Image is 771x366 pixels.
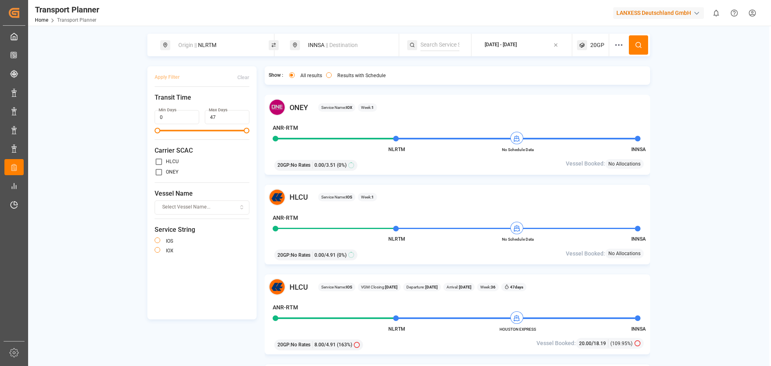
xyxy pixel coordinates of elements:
[166,248,173,253] label: IOX
[209,107,227,113] label: Max Days
[269,189,286,206] img: Carrier
[273,303,298,312] h4: ANR-RTM
[314,251,336,259] span: 0.00 / 4.91
[155,189,249,198] span: Vessel Name
[631,147,646,152] span: INNSA
[166,170,178,174] label: ONEY
[291,251,310,259] span: No Rates
[269,72,283,79] span: Show :
[566,159,605,168] span: Vessel Booked:
[424,285,438,289] b: [DATE]
[337,73,386,78] label: Results with Schedule
[269,278,286,295] img: Carrier
[388,236,405,242] span: NLRTM
[346,285,352,289] b: IOS
[291,341,310,348] span: No Rates
[496,326,540,332] span: HOUSTON EXPRESS
[314,162,336,169] span: 0.00 / 3.51
[480,284,496,290] span: Week:
[162,204,210,211] span: Select Vessel Name...
[388,147,405,152] span: NLRTM
[579,341,592,346] span: 20.00
[321,284,352,290] span: Service Name:
[269,99,286,116] img: Carrier
[491,285,496,289] b: 36
[155,128,160,133] span: Minimum
[590,41,604,49] span: 20GP
[447,284,471,290] span: Arrival:
[579,339,608,348] div: /
[155,146,249,155] span: Carrier SCAC
[388,326,405,332] span: NLRTM
[608,250,640,257] span: No Allocations
[510,285,523,289] b: 47 days
[566,249,605,258] span: Vessel Booked:
[277,251,291,259] span: 20GP :
[291,162,310,169] span: No Rates
[244,128,249,133] span: Maximum
[371,105,374,110] b: 1
[406,284,438,290] span: Departure:
[155,225,249,235] span: Service String
[166,159,179,164] label: HLCU
[476,37,567,53] button: [DATE] - [DATE]
[35,4,99,16] div: Transport Planner
[273,124,298,132] h4: ANR-RTM
[613,7,704,19] div: LANXESS Deutschland GmbH
[420,39,459,51] input: Search Service String
[314,341,336,348] span: 8.00 / 4.91
[321,194,352,200] span: Service Name:
[35,17,48,23] a: Home
[155,93,249,102] span: Transit Time
[608,160,640,168] span: No Allocations
[496,236,540,242] span: No Schedule Data
[631,326,646,332] span: INNSA
[166,239,173,243] label: IOS
[290,192,308,202] span: HLCU
[594,341,606,346] span: 18.19
[178,42,197,48] span: Origin ||
[361,284,398,290] span: VGM Closing:
[385,285,398,289] b: [DATE]
[173,38,260,53] div: NLRTM
[613,5,707,20] button: LANXESS Deutschland GmbH
[485,41,517,49] div: [DATE] - [DATE]
[337,162,347,169] span: (0%)
[326,42,358,48] span: || Destination
[337,341,352,348] span: (163%)
[725,4,743,22] button: Help Center
[458,285,471,289] b: [DATE]
[536,339,576,348] span: Vessel Booked:
[273,214,298,222] h4: ANR-RTM
[346,195,352,199] b: IOS
[321,104,352,110] span: Service Name:
[371,195,374,199] b: 1
[290,282,308,292] span: HLCU
[290,102,308,113] span: ONEY
[237,70,249,84] button: Clear
[610,340,632,347] span: (109.95%)
[303,38,390,53] div: INNSA
[300,73,322,78] label: All results
[277,162,291,169] span: 20GP :
[159,107,176,113] label: Min Days
[277,341,291,348] span: 20GP :
[346,105,352,110] b: IOX
[496,147,540,153] span: No Schedule Data
[237,74,249,81] div: Clear
[361,194,374,200] span: Week:
[337,251,347,259] span: (0%)
[707,4,725,22] button: show 0 new notifications
[361,104,374,110] span: Week:
[631,236,646,242] span: INNSA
